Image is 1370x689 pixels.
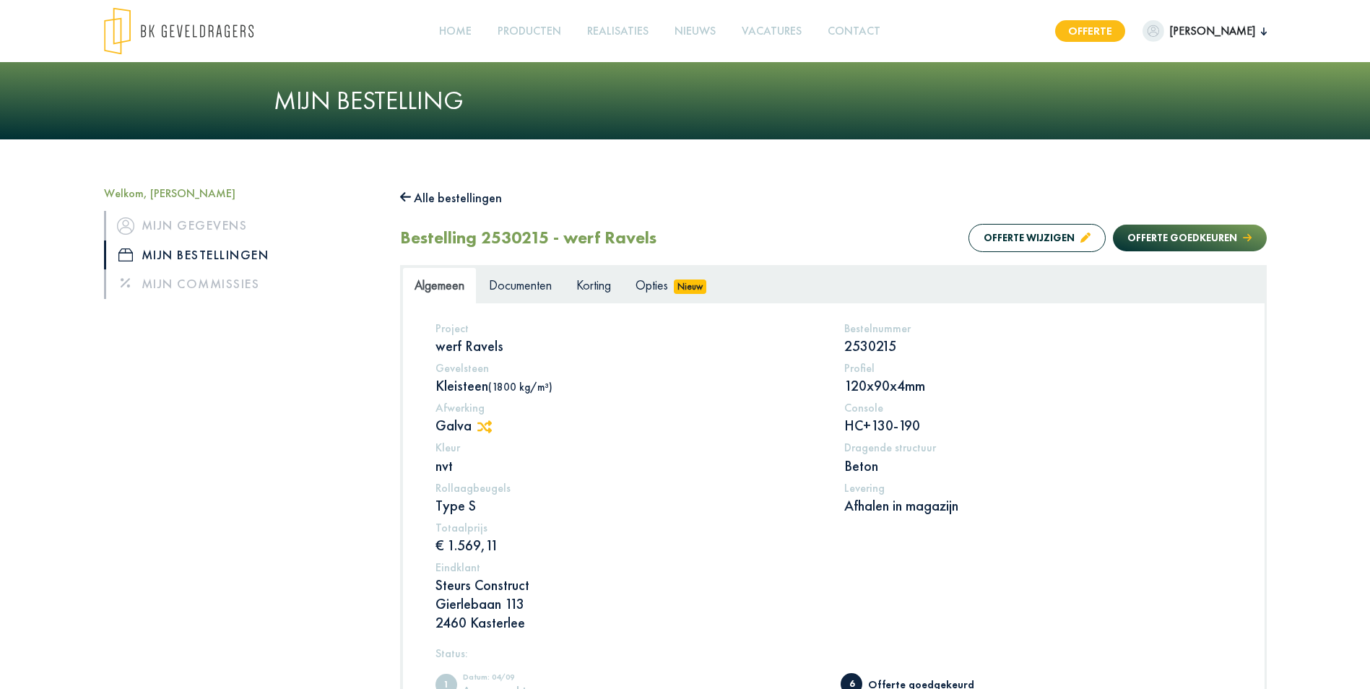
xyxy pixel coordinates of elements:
[1143,20,1267,42] button: [PERSON_NAME]
[400,186,503,209] button: Alle bestellingen
[435,496,823,515] p: Type S
[736,15,807,48] a: Vacatures
[1113,225,1266,251] button: Offerte goedkeuren
[489,277,552,293] span: Documenten
[492,15,567,48] a: Producten
[844,496,1232,515] p: Afhalen in magazijn
[104,269,378,298] a: Mijn commissies
[435,376,823,395] p: Kleisteen
[1055,20,1125,42] a: Offerte
[435,646,1232,660] h5: Status:
[104,186,378,200] h5: Welkom, [PERSON_NAME]
[435,337,823,355] p: werf Ravels
[104,240,378,269] a: iconMijn bestellingen
[968,224,1106,252] button: Offerte wijzigen
[435,594,525,632] span: Gierlebaan 113 2460 Kasterlee
[844,361,1232,375] h5: Profiel
[1143,20,1164,42] img: dummypic.png
[433,15,477,48] a: Home
[400,227,656,248] h2: Bestelling 2530215 - werf Ravels
[636,277,668,293] span: Opties
[463,673,582,685] div: Datum: 04/09
[435,416,823,435] p: Galva
[581,15,654,48] a: Realisaties
[104,7,253,55] img: logo
[844,401,1232,415] h5: Console
[669,15,721,48] a: Nieuws
[844,416,1232,435] p: HC+130-190
[435,481,823,495] h5: Rollaagbeugels
[435,441,823,454] h5: Kleur
[488,380,552,394] span: (1800 kg/m³)
[844,337,1232,355] p: 2530215
[844,321,1232,335] h5: Bestelnummer
[844,441,1232,454] h5: Dragende structuur
[435,456,823,475] p: nvt
[674,279,707,294] span: Nieuw
[435,536,823,555] p: € 1.569,11
[104,211,378,240] a: iconMijn gegevens
[118,248,133,261] img: icon
[844,376,1232,395] p: 120x90x4mm
[576,277,611,293] span: Korting
[274,85,1097,116] h1: Mijn bestelling
[435,361,823,375] h5: Gevelsteen
[117,217,134,235] img: icon
[435,560,1232,574] h5: Eindklant
[435,521,823,534] h5: Totaalprijs
[844,481,1232,495] h5: Levering
[435,576,1232,632] p: Steurs Construct
[822,15,886,48] a: Contact
[844,456,1232,475] p: Beton
[435,321,823,335] h5: Project
[1164,22,1261,40] span: [PERSON_NAME]
[402,267,1265,303] ul: Tabs
[435,401,823,415] h5: Afwerking
[415,277,464,293] span: Algemeen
